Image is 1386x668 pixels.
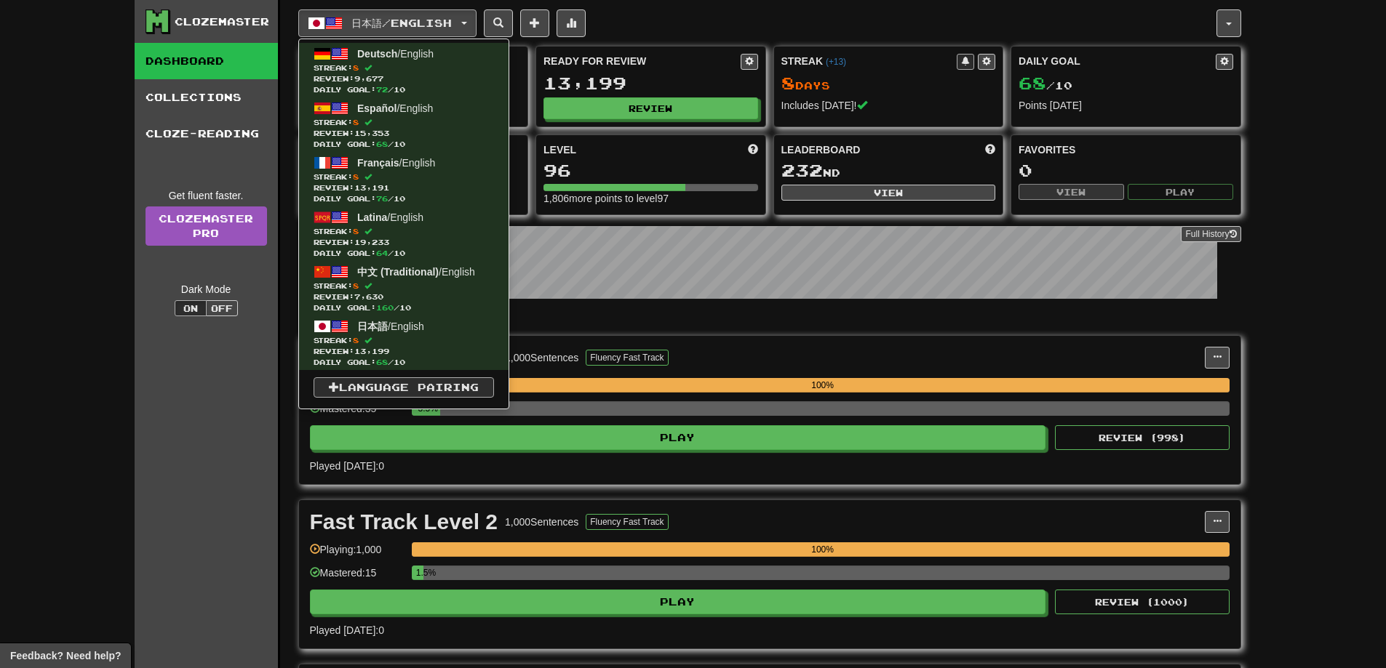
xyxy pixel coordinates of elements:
span: Review: 9,677 [314,73,494,84]
span: 8 [353,118,359,126]
div: Favorites [1019,142,1233,157]
span: Review: 15,353 [314,128,494,139]
span: Streak: [314,63,494,73]
button: 日本語/English [298,9,477,37]
span: Open feedback widget [10,648,121,663]
div: Mastered: 35 [310,401,405,425]
span: 日本語 / English [351,17,452,29]
span: / English [357,48,434,60]
span: 160 [376,303,394,312]
div: 96 [543,161,758,180]
span: 72 [376,85,388,94]
span: Daily Goal: / 10 [314,193,494,204]
span: / English [357,102,433,114]
div: Day s [781,74,996,93]
button: Play [1128,184,1233,200]
a: Español/EnglishStreak:8 Review:15,353Daily Goal:68/10 [299,97,509,152]
span: This week in points, UTC [985,142,995,157]
div: 0 [1019,161,1233,180]
div: 1,000 Sentences [505,515,578,529]
div: Ready for Review [543,54,741,68]
div: Streak [781,54,957,68]
span: / English [357,212,423,223]
a: 中文 (Traditional)/EnglishStreak:8 Review:7,630Daily Goal:160/10 [299,261,509,315]
button: On [175,300,207,316]
button: Fluency Fast Track [586,514,668,530]
a: Dashboard [135,43,278,79]
a: Latina/EnglishStreak:8 Review:19,233Daily Goal:64/10 [299,206,509,261]
div: 100% [416,378,1230,393]
div: Points [DATE] [1019,98,1233,113]
button: Add sentence to collection [520,9,549,37]
span: 76 [376,194,388,203]
span: Daily Goal: / 10 [314,139,494,150]
button: Review (1000) [1055,589,1230,614]
button: Full History [1181,226,1240,242]
div: 1,806 more points to level 97 [543,191,758,206]
span: 68 [376,140,388,148]
button: Review [543,97,758,119]
span: Daily Goal: / 10 [314,302,494,313]
span: Leaderboard [781,142,861,157]
a: 日本語/EnglishStreak:8 Review:13,199Daily Goal:68/10 [299,315,509,370]
span: 232 [781,160,823,180]
span: Daily Goal: / 10 [314,84,494,95]
span: / English [357,157,435,169]
a: ClozemasterPro [146,206,267,246]
div: nd [781,161,996,180]
button: View [1019,184,1124,200]
span: Review: 7,630 [314,291,494,302]
span: Review: 13,191 [314,182,494,193]
span: / English [357,266,475,278]
span: Review: 19,233 [314,237,494,248]
button: Play [310,589,1046,614]
span: 中文 (Traditional) [357,266,439,278]
div: Dark Mode [146,282,267,297]
a: Collections [135,79,278,116]
button: Off [206,300,238,316]
span: Played [DATE]: 0 [310,460,384,472]
span: / 10 [1019,79,1072,92]
div: Includes [DATE]! [781,98,996,113]
p: In Progress [298,313,1241,328]
span: Daily Goal: / 10 [314,248,494,259]
span: Streak: [314,172,494,182]
a: Language Pairing [314,377,494,398]
div: 1,000 Sentences [505,350,578,365]
span: Streak: [314,117,494,128]
span: Français [357,157,399,169]
span: Streak: [314,335,494,346]
button: Review (998) [1055,425,1230,450]
a: Deutsch/EnglishStreak:8 Review:9,677Daily Goal:72/10 [299,43,509,97]
span: 8 [781,73,795,93]
span: Score more points to level up [748,142,758,157]
span: 68 [376,358,388,366]
span: 日本語 [357,321,388,332]
span: Review: 13,199 [314,346,494,357]
span: / English [357,321,424,332]
span: Played [DATE]: 0 [310,624,384,636]
span: 8 [353,172,359,181]
span: Daily Goal: / 10 [314,357,494,368]
span: Streak: [314,226,494,237]
button: Play [310,425,1046,450]
button: Fluency Fast Track [586,350,668,366]
div: Get fluent faster. [146,188,267,203]
a: Français/EnglishStreak:8 Review:13,191Daily Goal:76/10 [299,152,509,206]
span: 8 [353,281,359,290]
span: Español [357,102,397,114]
div: Mastered: 15 [310,566,405,589]
button: More stats [557,9,586,37]
button: View [781,185,996,201]
span: Deutsch [357,48,397,60]
div: 13,199 [543,74,758,92]
span: Level [543,142,576,157]
a: (+13) [826,57,846,67]
a: Cloze-Reading [135,116,278,152]
div: Playing: 1,000 [310,542,405,566]
span: Streak: [314,281,494,291]
div: Fast Track Level 2 [310,511,498,533]
button: Search sentences [484,9,513,37]
span: Latina [357,212,387,223]
div: 100% [416,542,1230,557]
